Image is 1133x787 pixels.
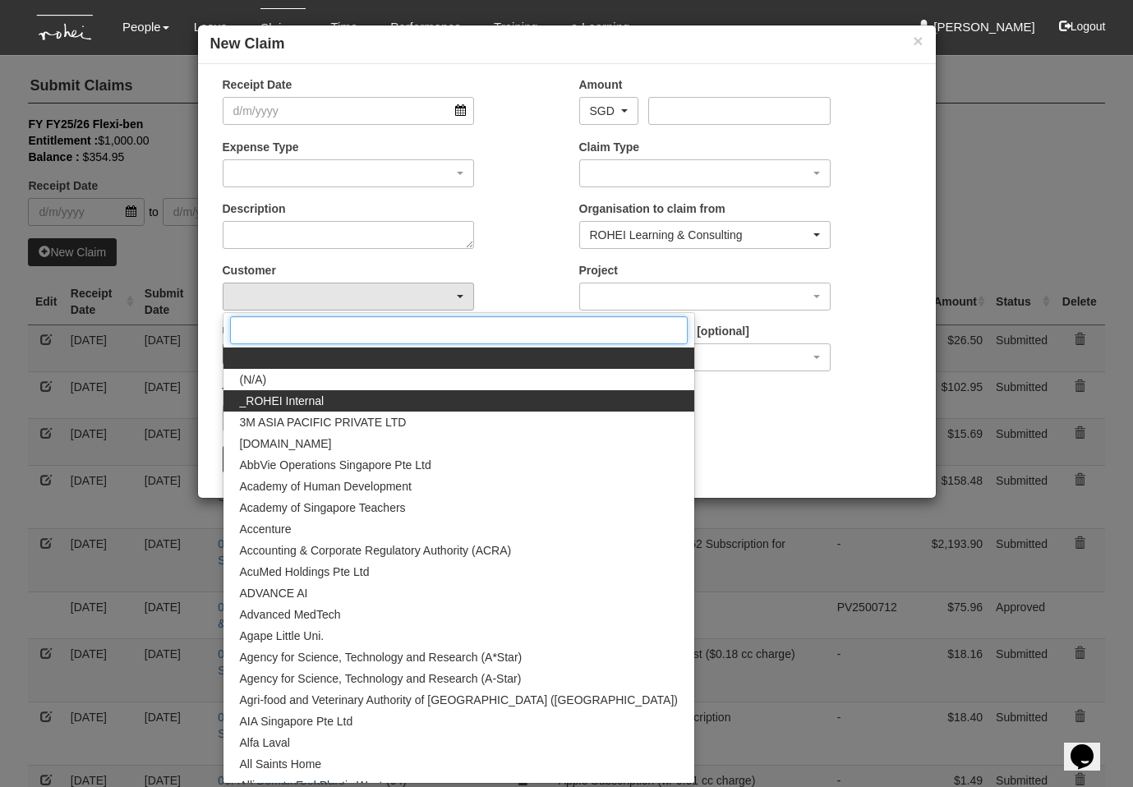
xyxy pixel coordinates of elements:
span: Accounting & Corporate Regulatory Authority (ACRA) [240,542,512,559]
span: Advanced MedTech [240,606,341,623]
span: Agency for Science, Technology and Research (A-Star) [240,670,522,687]
span: Academy of Singapore Teachers [240,499,406,516]
span: (N/A) [240,371,267,388]
span: Academy of Human Development [240,478,412,495]
span: AbbVie Operations Singapore Pte Ltd [240,457,431,473]
span: All Saints Home [240,756,322,772]
span: AIA Singapore Pte Ltd [240,713,353,729]
span: [DOMAIN_NAME] [240,435,332,452]
label: Receipt Date [223,76,292,93]
label: Claim Type [579,139,640,155]
span: ADVANCE AI [240,585,308,601]
input: Search [230,316,688,344]
label: Description [223,200,286,217]
input: d/m/yyyy [223,97,475,125]
span: AcuMed Holdings Pte Ltd [240,564,370,580]
label: Customer [223,262,276,278]
div: ROHEI Learning & Consulting [590,227,811,243]
div: SGD [590,103,618,119]
b: New Claim [210,35,285,52]
label: Organisation to claim from [579,200,725,217]
iframe: chat widget [1064,721,1117,771]
span: Agri-food and Veterinary Authority of [GEOGRAPHIC_DATA] ([GEOGRAPHIC_DATA]) [240,692,678,708]
button: ROHEI Learning & Consulting [579,221,831,249]
span: Agency for Science, Technology and Research (A*Star) [240,649,523,665]
button: × [913,32,923,49]
span: Alfa Laval [240,734,290,751]
label: Amount [579,76,623,93]
span: Accenture [240,521,292,537]
label: Project [579,262,618,278]
label: Expense Type [223,139,299,155]
span: _ROHEI Internal [240,393,325,409]
button: SGD [579,97,638,125]
span: 3M ASIA PACIFIC PRIVATE LTD [240,414,407,430]
span: Agape Little Uni. [240,628,325,644]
